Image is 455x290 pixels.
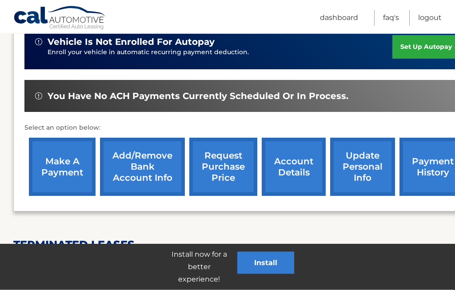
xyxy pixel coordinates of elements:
[35,39,42,46] img: alert-white.svg
[262,138,326,196] a: account details
[418,10,442,26] a: Logout
[189,138,257,196] a: request purchase price
[161,248,237,286] p: Install now for a better experience!
[330,138,395,196] a: update personal info
[237,252,294,274] button: Install
[48,91,348,102] span: You have no ACH payments currently scheduled or in process.
[29,138,96,196] a: make a payment
[48,48,392,58] p: Enroll your vehicle in automatic recurring payment deduction.
[320,10,358,26] a: Dashboard
[48,37,215,48] span: vehicle is not enrolled for autopay
[383,10,399,26] a: FAQ's
[100,138,185,196] a: Add/Remove bank account info
[13,6,107,32] a: Cal Automotive
[35,93,42,100] img: alert-white.svg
